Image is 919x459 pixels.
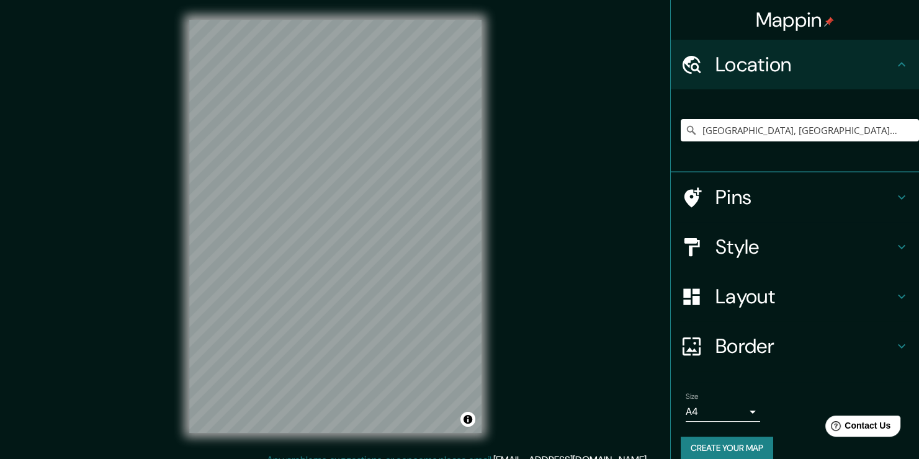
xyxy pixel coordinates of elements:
[686,402,760,422] div: A4
[189,20,482,433] canvas: Map
[671,40,919,89] div: Location
[715,52,894,77] h4: Location
[681,119,919,141] input: Pick your city or area
[671,172,919,222] div: Pins
[756,7,835,32] h4: Mappin
[460,412,475,427] button: Toggle attribution
[686,391,699,402] label: Size
[671,272,919,321] div: Layout
[671,222,919,272] div: Style
[809,411,905,445] iframe: Help widget launcher
[824,17,834,27] img: pin-icon.png
[671,321,919,371] div: Border
[715,185,894,210] h4: Pins
[715,234,894,259] h4: Style
[715,334,894,359] h4: Border
[715,284,894,309] h4: Layout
